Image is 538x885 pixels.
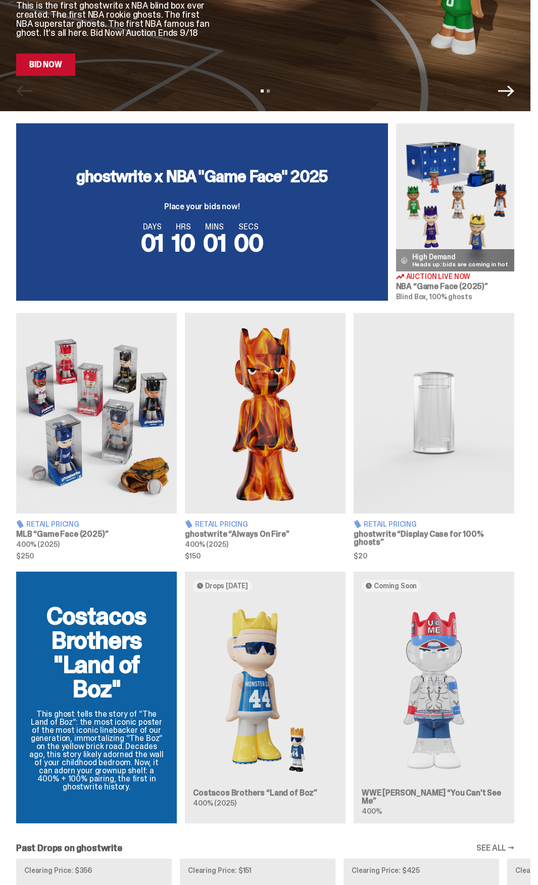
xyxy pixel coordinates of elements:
img: Always On Fire [185,313,346,514]
span: 400% (2025) [185,540,228,549]
span: 10 [172,227,195,259]
span: 100% ghosts [429,292,472,301]
span: $20 [354,552,514,560]
span: 01 [141,227,164,259]
a: Always On Fire Retail Pricing [185,313,346,560]
img: Game Face (2025) [16,313,177,514]
h3: MLB “Game Face (2025)” [16,530,177,538]
p: Clearing Price: $151 [188,867,327,874]
p: This is the first ghostwrite x NBA blind box ever created. The first NBA rookie ghosts. The first... [16,1,217,37]
p: High Demand [412,253,508,260]
span: Drops [DATE] [205,582,248,590]
img: You Can't See Me [362,600,506,781]
img: Game Face (2025) [396,123,515,271]
span: SECS [234,223,263,231]
h2: Costacos Brothers "Land of Boz" [28,604,165,701]
button: View slide 2 [267,89,270,92]
span: 400% (2025) [16,540,59,549]
h3: ghostwrite x NBA "Game Face" 2025 [76,168,328,184]
h2: Past Drops on ghostwrite [16,844,122,853]
h3: NBA “Game Face (2025)” [396,283,515,291]
span: 400% [362,807,381,816]
h3: Costacos Brothers “Land of Boz” [193,789,337,797]
span: 01 [203,227,226,259]
span: Blind Box, [396,292,428,301]
a: Bid Now [16,54,75,76]
a: Display Case for 100% ghosts Retail Pricing [354,313,514,560]
span: $250 [16,552,177,560]
button: Next [498,83,514,99]
span: Retail Pricing [364,521,417,528]
p: Place your bids now! [76,203,328,211]
p: Clearing Price: $425 [352,867,491,874]
a: Game Face (2025) Retail Pricing [16,313,177,560]
button: View slide 1 [261,89,264,92]
img: Display Case for 100% ghosts [354,313,514,514]
span: MINS [203,223,226,231]
span: Retail Pricing [195,521,248,528]
span: 00 [234,227,263,259]
span: 400% (2025) [193,799,236,808]
span: DAYS [141,223,164,231]
p: Clearing Price: $356 [24,867,164,874]
h3: WWE [PERSON_NAME] “You Can't See Me” [362,789,506,805]
span: Auction Live Now [406,273,471,280]
img: Land of Boz [193,600,337,781]
span: Retail Pricing [26,521,79,528]
span: Coming Soon [374,582,417,590]
span: HRS [172,223,195,231]
h3: ghostwrite “Display Case for 100% ghosts” [354,530,514,546]
h3: ghostwrite “Always On Fire” [185,530,346,538]
span: $150 [185,552,346,560]
a: Game Face (2025) High Demand Heads up: bids are coming in hot Auction Live Now [396,123,515,301]
p: This ghost tells the story of “The Land of Boz”: the most iconic poster of the most iconic lineba... [28,710,165,791]
p: Heads up: bids are coming in hot [412,261,508,267]
a: SEE ALL → [476,844,514,852]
